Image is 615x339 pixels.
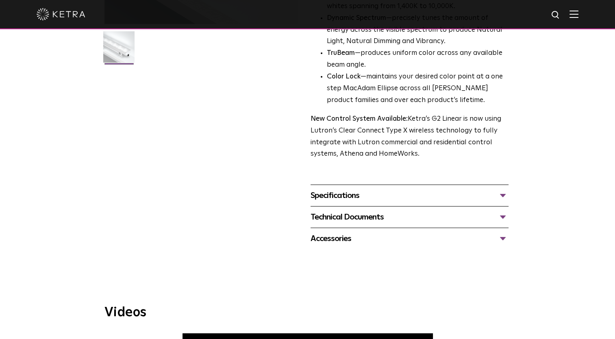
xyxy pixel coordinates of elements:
img: G2-Linear-2021-Web-Square [103,31,135,69]
h3: Videos [104,306,511,319]
div: Accessories [311,232,509,245]
li: —precisely tunes the amount of energy across the visible spectrum to produce Natural Light, Natur... [327,13,509,48]
img: Hamburger%20Nav.svg [569,10,578,18]
div: Specifications [311,189,509,202]
strong: TruBeam [327,50,355,57]
img: ketra-logo-2019-white [37,8,85,20]
strong: New Control System Available: [311,115,408,122]
li: —maintains your desired color point at a one step MacAdam Ellipse across all [PERSON_NAME] produc... [327,71,509,106]
img: search icon [551,10,561,20]
div: Technical Documents [311,211,509,224]
li: —produces uniform color across any available beam angle. [327,48,509,71]
strong: Color Lock [327,73,361,80]
p: Ketra’s G2 Linear is now using Lutron’s Clear Connect Type X wireless technology to fully integra... [311,113,509,161]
